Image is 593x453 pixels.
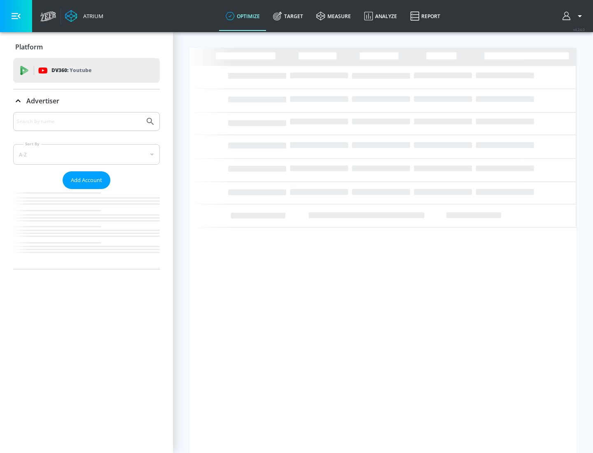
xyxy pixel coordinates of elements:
div: Advertiser [13,89,160,112]
p: Youtube [70,66,91,75]
a: Report [404,1,447,31]
input: Search by name [16,116,141,127]
label: Sort By [23,141,41,147]
div: Platform [13,35,160,58]
a: Atrium [65,10,103,22]
div: Atrium [80,12,103,20]
a: optimize [219,1,266,31]
button: Add Account [63,171,110,189]
a: Target [266,1,310,31]
span: Add Account [71,175,102,185]
div: DV360: Youtube [13,58,160,83]
p: Platform [15,42,43,51]
nav: list of Advertiser [13,189,160,269]
div: A-Z [13,144,160,165]
div: Advertiser [13,112,160,269]
p: DV360: [51,66,91,75]
a: Analyze [357,1,404,31]
span: v 4.24.0 [573,27,585,32]
p: Advertiser [26,96,59,105]
a: measure [310,1,357,31]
